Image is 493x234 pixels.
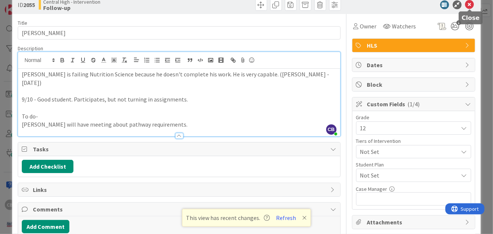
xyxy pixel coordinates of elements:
[367,61,462,69] span: Dates
[22,112,336,121] p: To do-
[186,213,270,222] span: This view has recent changes.
[367,218,462,227] span: Attachments
[33,145,327,154] span: Tasks
[33,185,327,194] span: Links
[274,213,299,223] button: Refresh
[367,80,462,89] span: Block
[22,120,336,129] p: [PERSON_NAME] will have meeting about pathway requirements.
[462,14,480,21] h5: Close
[356,138,471,144] div: Tiers of Intervention
[408,100,420,108] span: ( 1/4 )
[18,45,43,52] span: Description
[22,95,336,104] p: 9/10 - Good student. Participates, but not turning in assignments.
[33,205,327,214] span: Comments
[326,124,337,135] span: CB
[367,100,462,109] span: Custom Fields
[23,1,35,8] b: 2055
[22,160,73,173] button: Add Checklist
[392,22,416,31] span: Watchers
[15,1,34,10] span: Support
[22,70,336,87] p: [PERSON_NAME] is failing Nutrition Science because he doesn't complete his work. He is very capab...
[360,171,458,180] span: Not Set
[456,20,461,25] span: 1
[18,26,340,39] input: type card name here...
[43,5,100,11] b: Follow-up
[356,186,387,192] label: Case Manager
[367,41,462,50] span: HLS
[360,22,377,31] span: Owner
[18,0,35,9] span: ID
[360,147,455,157] span: Not Set
[22,220,69,233] button: Add Comment
[356,115,471,120] div: Grade
[356,162,471,167] div: Student Plan
[18,20,27,26] label: Title
[360,123,455,133] span: 12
